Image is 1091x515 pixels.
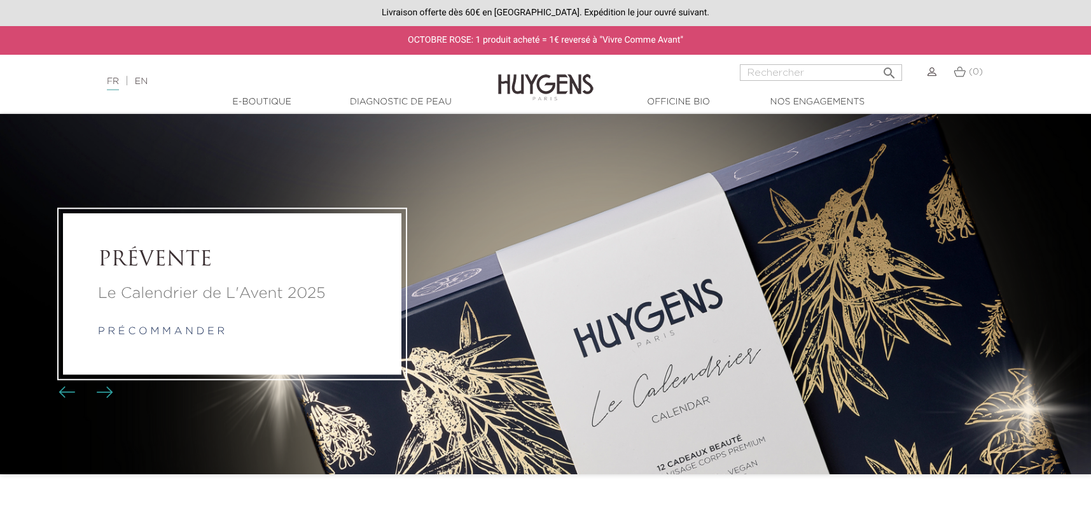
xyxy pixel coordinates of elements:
[98,248,366,272] a: PRÉVENTE
[135,77,148,86] a: EN
[101,74,445,89] div: |
[740,64,902,81] input: Rechercher
[615,95,742,109] a: Officine Bio
[878,60,901,78] button: 
[337,95,464,109] a: Diagnostic de peau
[754,95,881,109] a: Nos engagements
[498,53,594,102] img: Huygens
[98,283,366,306] a: Le Calendrier de L'Avent 2025
[98,327,225,337] a: p r é c o m m a n d e r
[107,77,119,90] a: FR
[198,95,326,109] a: E-Boutique
[64,383,105,402] div: Boutons du carrousel
[882,62,897,77] i: 
[969,67,983,76] span: (0)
